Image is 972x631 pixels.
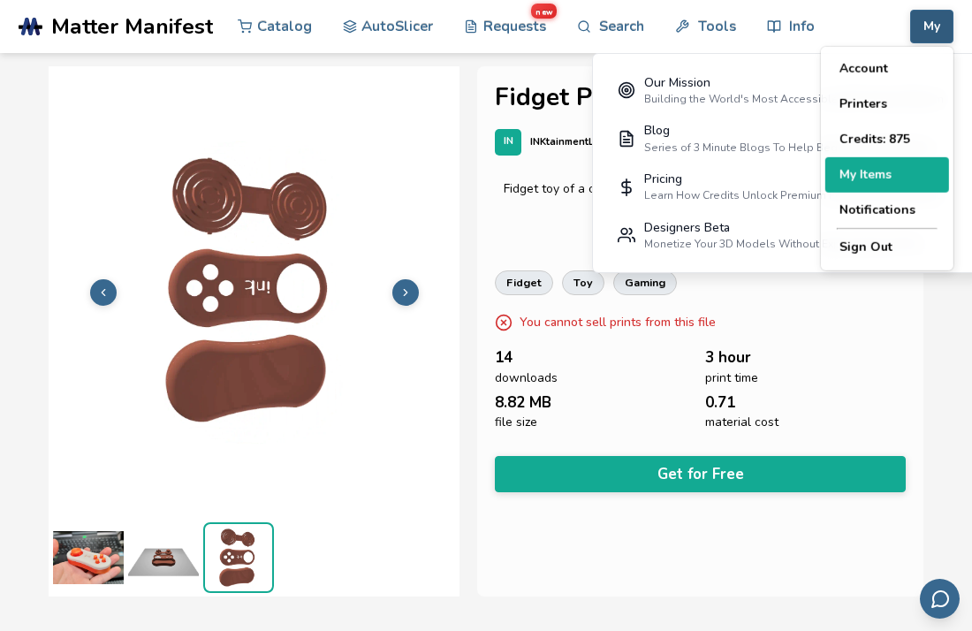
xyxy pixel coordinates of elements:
[705,349,751,366] span: 3 hour
[920,579,960,619] button: Send feedback via email
[51,14,213,39] span: Matter Manifest
[839,203,915,217] span: Notifications
[495,349,513,366] span: 14
[504,136,513,148] span: IN
[825,87,949,122] button: Printers
[644,189,940,201] div: Learn How Credits Unlock Premium Features and Content
[495,371,558,385] span: downloads
[644,93,944,105] div: Building the World's Most Accessible 3D Printing Platform
[205,524,272,591] img: Fidget_Pad_PIP_3D_Preview
[562,270,604,295] a: toy
[910,10,953,43] button: My
[531,4,557,19] span: new
[825,122,949,157] button: Credits: 875
[644,221,923,235] div: Designers Beta
[644,124,931,138] div: Blog
[530,133,606,151] p: INKtainmentLee
[644,172,940,186] div: Pricing
[825,230,949,265] button: Sign Out
[705,394,735,411] span: 0.71
[821,47,953,270] div: My
[504,182,897,196] div: Fidget toy of a controller pad that is assembled in 3 pieces
[825,157,949,193] button: My Items
[705,371,758,385] span: print time
[644,238,923,250] div: Monetize Your 3D Models Without Exposing Your STLs
[495,415,537,430] span: file size
[613,270,677,295] a: gaming
[495,456,906,492] button: Get for Free
[495,84,906,111] h1: Fidget Pad Controller
[495,394,551,411] span: 8.82 MB
[825,51,949,87] button: Account
[495,270,553,295] a: fidget
[520,313,716,331] p: You cannot sell prints from this file
[705,415,778,430] span: material cost
[644,76,944,90] div: Our Mission
[644,141,931,154] div: Series of 3 Minute Blogs To Help Beginners Get Started
[128,522,199,593] img: Fidget_Pad_PIP_Print_Bed_Preview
